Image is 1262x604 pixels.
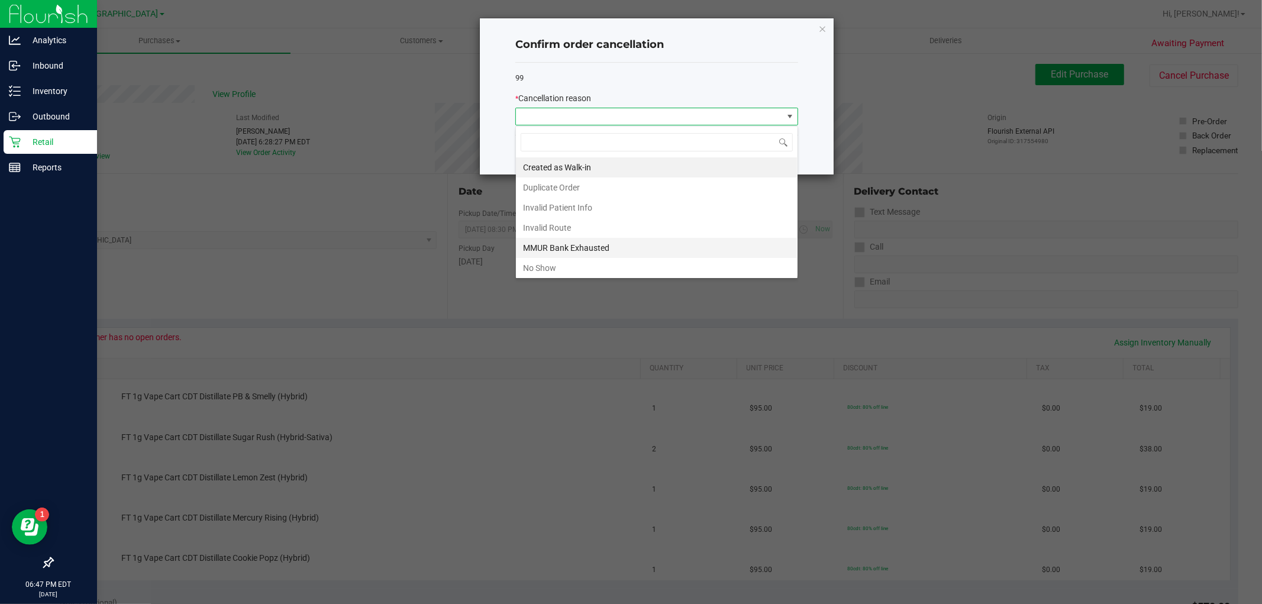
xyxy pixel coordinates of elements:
[516,157,798,177] li: Created as Walk-in
[516,198,798,218] li: Invalid Patient Info
[518,93,591,103] span: Cancellation reason
[516,177,798,198] li: Duplicate Order
[515,73,524,82] span: 99
[35,508,49,522] iframe: Resource center unread badge
[516,258,798,278] li: No Show
[516,218,798,238] li: Invalid Route
[12,509,47,545] iframe: Resource center
[515,37,798,53] h4: Confirm order cancellation
[516,238,798,258] li: MMUR Bank Exhausted
[818,21,827,35] button: Close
